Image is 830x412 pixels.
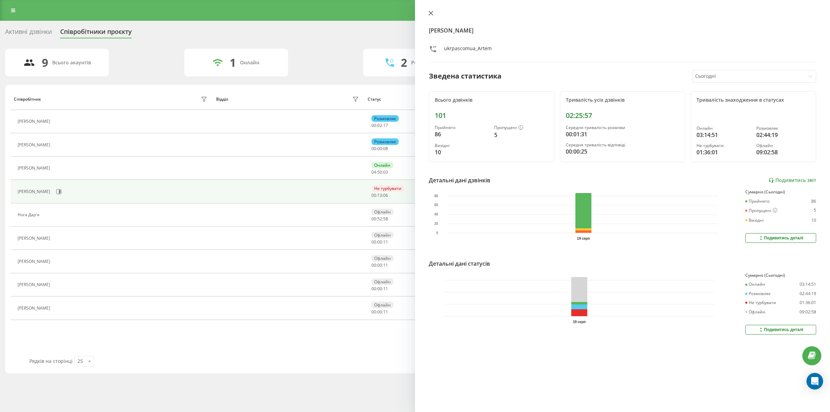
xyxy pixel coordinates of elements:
div: Розмовляє [371,115,399,122]
div: 02:44:19 [756,131,810,139]
div: 02:44:19 [800,291,816,296]
text: 20 [434,222,439,226]
span: 00 [371,122,376,128]
div: Розмовляє [371,138,399,145]
div: Офлайн [371,209,394,215]
div: Співробітник [14,97,41,102]
span: 00 [377,239,382,245]
div: Подивитись деталі [758,327,803,332]
div: Прийнято [745,199,769,204]
div: Офлайн [756,143,810,148]
div: [PERSON_NAME] [18,166,52,171]
div: Детальні дані дзвінків [429,176,490,184]
div: Середня тривалість відповіді [566,143,680,147]
div: Зведена статистика [429,71,501,81]
div: : : [371,310,388,314]
span: 00 [377,146,382,152]
div: [PERSON_NAME] [18,119,52,124]
div: Не турбувати [371,185,404,192]
div: [PERSON_NAME] [18,306,52,311]
button: Подивитись деталі [745,233,816,243]
div: 10 [811,218,816,223]
div: Не турбувати [697,143,750,148]
text: 19 серп [577,237,590,240]
div: : : [371,193,388,198]
span: 50 [377,169,382,175]
span: 00 [377,286,382,292]
div: Тривалість усіх дзвінків [566,97,680,103]
div: Open Intercom Messenger [806,373,823,390]
span: 00 [377,309,382,315]
text: 40 [434,213,439,217]
div: Офлайн [371,302,394,308]
div: 03:14:51 [800,282,816,287]
div: [PERSON_NAME] [18,236,52,241]
div: Не турбувати [745,300,776,305]
div: [PERSON_NAME] [18,189,52,194]
text: 80 [434,194,439,198]
div: Офлайн [371,232,394,238]
div: 09:02:58 [800,310,816,314]
div: Всього дзвінків [435,97,548,103]
div: Співробітники проєкту [60,28,132,39]
a: Подивитись звіт [768,177,816,183]
span: 00 [371,192,376,198]
div: 01:36:01 [800,300,816,305]
div: 25 [77,358,83,365]
span: 00 [371,286,376,292]
div: : : [371,170,388,175]
div: Детальні дані статусів [429,259,490,268]
div: 5 [494,131,548,139]
span: 04 [371,169,376,175]
div: Сумарно (Сьогодні) [745,273,816,278]
div: Пропущені [494,125,548,131]
span: 00 [371,262,376,268]
div: 01:36:01 [697,148,750,156]
div: Вихідні [745,218,764,223]
div: : : [371,263,388,268]
span: 11 [383,239,388,245]
div: 00:01:31 [566,130,680,138]
div: : : [371,217,388,221]
span: 06 [383,192,388,198]
span: 08 [383,146,388,152]
div: [PERSON_NAME] [18,282,52,287]
div: : : [371,146,388,151]
text: 60 [434,203,439,207]
span: 02 [377,122,382,128]
div: Відділ [216,97,228,102]
div: 1 [230,56,236,69]
text: 0 [436,231,438,235]
span: 03 [383,169,388,175]
span: 00 [371,146,376,152]
div: 02:25:57 [566,111,680,120]
div: 5 [814,208,816,213]
div: 10 [435,148,489,156]
div: [PERSON_NAME] [18,143,52,147]
div: Тривалість знаходження в статусах [697,97,810,103]
div: Вихідні [435,143,489,148]
div: Середня тривалість розмови [566,125,680,130]
span: Рядків на сторінці [29,358,73,364]
div: Подивитись деталі [758,235,803,241]
div: Сумарно (Сьогодні) [745,190,816,194]
div: 86 [435,130,489,138]
div: Онлайн [371,162,393,168]
div: : : [371,240,388,245]
span: 11 [383,286,388,292]
span: 11 [383,262,388,268]
div: : : [371,123,388,128]
span: 00 [371,239,376,245]
div: [PERSON_NAME] [18,259,52,264]
div: Розмовляє [745,291,771,296]
div: Офлайн [371,255,394,262]
h4: [PERSON_NAME] [429,26,816,35]
span: 13 [377,192,382,198]
span: 00 [371,216,376,222]
div: Статус [368,97,381,102]
span: 00 [371,309,376,315]
div: 101 [435,111,548,120]
div: Онлайн [697,126,750,131]
div: Розмовляють [411,60,445,66]
span: 17 [383,122,388,128]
